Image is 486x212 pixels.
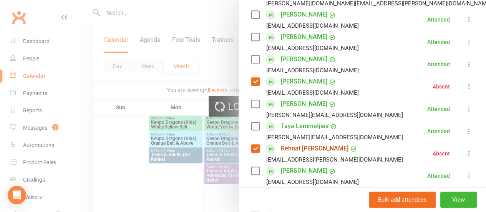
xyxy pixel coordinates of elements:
div: Attended [427,173,450,179]
div: [PERSON_NAME][EMAIL_ADDRESS][DOMAIN_NAME] [266,110,403,120]
button: Bulk add attendees [369,192,436,208]
div: Absent [433,151,450,156]
div: [EMAIL_ADDRESS][DOMAIN_NAME] [266,88,359,98]
div: [EMAIL_ADDRESS][DOMAIN_NAME] [266,65,359,75]
a: Rehnat [PERSON_NAME] [281,142,348,155]
a: [PERSON_NAME] [281,75,327,88]
div: Absent [433,84,450,89]
a: [PERSON_NAME] [281,31,327,43]
div: [PERSON_NAME][EMAIL_ADDRESS][DOMAIN_NAME] [266,132,403,142]
div: Attended [427,17,450,22]
div: [EMAIL_ADDRESS][DOMAIN_NAME] [266,177,359,187]
div: Attended [427,62,450,67]
div: Attended [427,106,450,112]
a: [PERSON_NAME] [281,8,327,21]
a: Taya Lemmetjies [281,120,328,132]
div: [EMAIL_ADDRESS][DOMAIN_NAME] [266,43,359,53]
div: Open Intercom Messenger [8,186,26,204]
div: [EMAIL_ADDRESS][PERSON_NAME][DOMAIN_NAME] [266,155,403,165]
a: [PERSON_NAME] [281,53,327,65]
div: Attended [427,39,450,45]
a: [PERSON_NAME] [281,187,327,199]
button: View [440,192,477,208]
div: Attended [427,129,450,134]
a: [PERSON_NAME] [281,165,327,177]
div: [EMAIL_ADDRESS][DOMAIN_NAME] [266,21,359,31]
a: [PERSON_NAME] [281,98,327,110]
